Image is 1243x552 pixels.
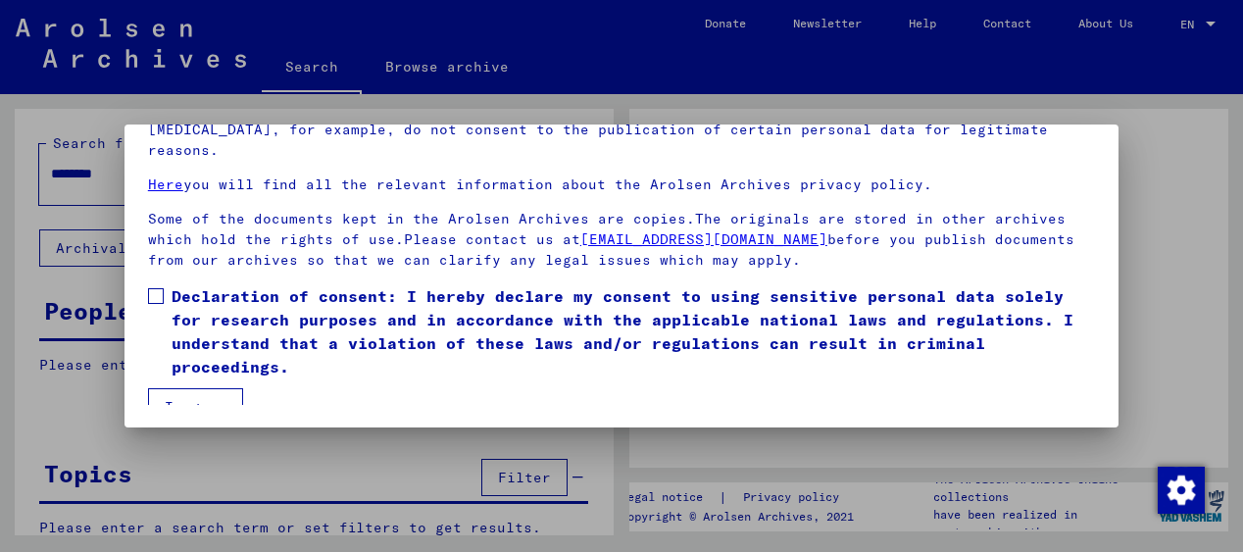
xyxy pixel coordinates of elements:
p: you will find all the relevant information about the Arolsen Archives privacy policy. [148,175,1095,195]
a: [EMAIL_ADDRESS][DOMAIN_NAME] [580,230,827,248]
img: Change consent [1158,467,1205,514]
p: Please if you, as someone who is personally affected or as a relative of a victim of [MEDICAL_DAT... [148,99,1095,161]
a: Here [148,176,183,193]
div: Change consent [1157,466,1204,513]
button: I agree [148,388,243,426]
p: Some of the documents kept in the Arolsen Archives are copies.The originals are stored in other a... [148,209,1095,271]
span: Declaration of consent: I hereby declare my consent to using sensitive personal data solely for r... [172,284,1095,378]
